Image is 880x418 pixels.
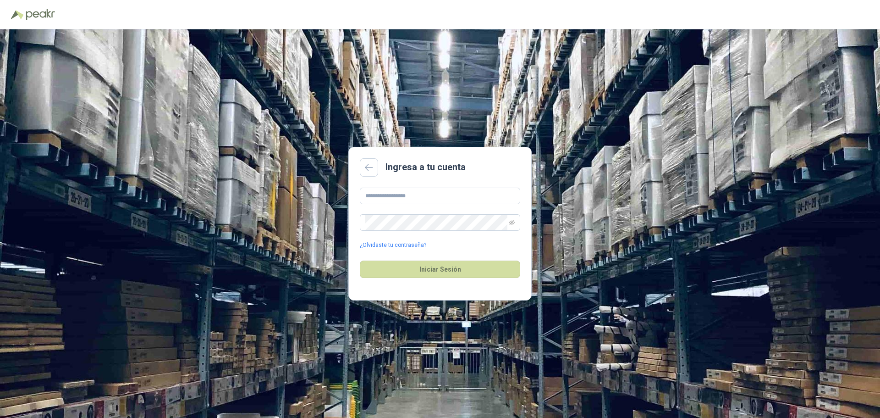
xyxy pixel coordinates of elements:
h2: Ingresa a tu cuenta [385,160,466,174]
span: eye-invisible [509,220,515,225]
img: Logo [11,10,24,19]
a: ¿Olvidaste tu contraseña? [360,241,426,250]
button: Iniciar Sesión [360,261,520,278]
img: Peakr [26,9,55,20]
